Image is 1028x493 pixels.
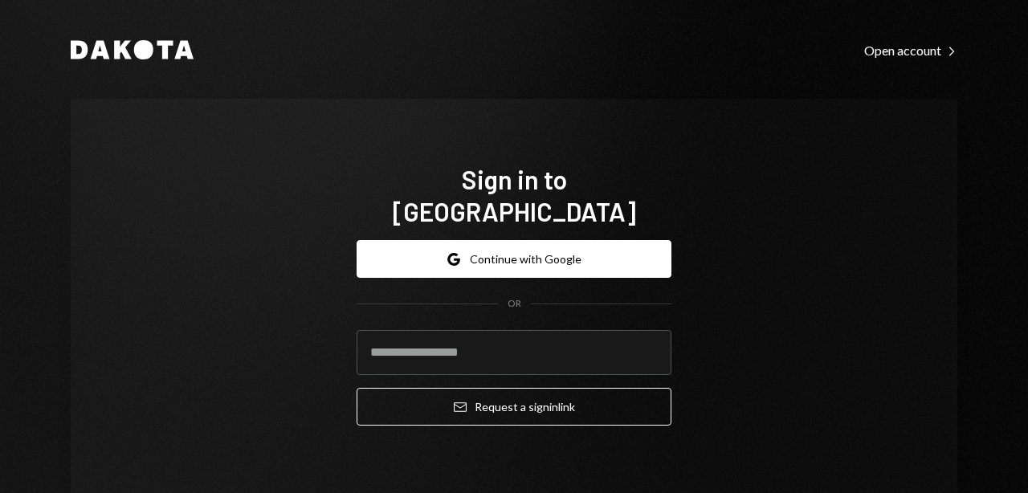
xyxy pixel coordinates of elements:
div: Open account [864,43,957,59]
h1: Sign in to [GEOGRAPHIC_DATA] [357,163,671,227]
div: OR [508,297,521,311]
a: Open account [864,41,957,59]
button: Continue with Google [357,240,671,278]
button: Request a signinlink [357,388,671,426]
